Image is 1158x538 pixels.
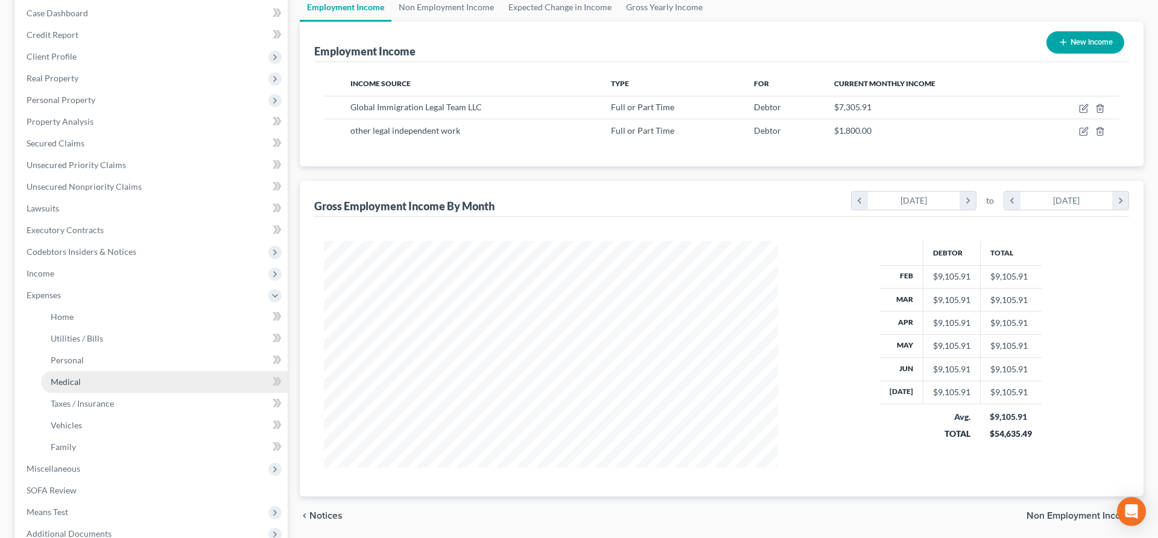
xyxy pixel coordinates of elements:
[17,24,288,46] a: Credit Report
[933,294,970,306] div: $9,105.91
[868,192,960,210] div: [DATE]
[933,340,970,352] div: $9,105.91
[980,334,1042,357] td: $9,105.91
[611,125,674,136] span: Full or Part Time
[17,133,288,154] a: Secured Claims
[923,241,980,265] th: Debtor
[1112,192,1128,210] i: chevron_right
[51,442,76,452] span: Family
[309,511,343,521] span: Notices
[27,225,104,235] span: Executory Contracts
[754,79,769,88] span: For
[880,311,923,334] th: Apr
[41,414,288,436] a: Vehicles
[834,79,935,88] span: Current Monthly Income
[27,268,54,278] span: Income
[41,436,288,458] a: Family
[27,8,88,18] span: Case Dashboard
[1027,511,1134,521] span: Non Employment Income
[27,138,84,148] span: Secured Claims
[980,358,1042,381] td: $9,105.91
[27,160,126,170] span: Unsecured Priority Claims
[1117,497,1146,526] div: Open Intercom Messenger
[17,176,288,198] a: Unsecured Nonpriority Claims
[933,271,970,283] div: $9,105.91
[1027,511,1144,521] button: Non Employment Income chevron_right
[17,111,288,133] a: Property Analysis
[933,317,970,329] div: $9,105.91
[41,371,288,393] a: Medical
[27,246,136,257] span: Codebtors Insiders & Notices
[611,102,674,112] span: Full or Part Time
[852,192,868,210] i: chevron_left
[27,181,142,192] span: Unsecured Nonpriority Claims
[986,195,994,207] span: to
[300,511,309,521] i: chevron_left
[300,511,343,521] button: chevron_left Notices
[990,411,1032,423] div: $9,105.91
[611,79,629,88] span: Type
[27,485,77,495] span: SOFA Review
[51,355,84,365] span: Personal
[17,480,288,501] a: SOFA Review
[27,203,59,213] span: Lawsuits
[41,306,288,328] a: Home
[51,333,103,343] span: Utilities / Bills
[314,199,495,213] div: Gross Employment Income By Month
[41,328,288,349] a: Utilities / Bills
[17,2,288,24] a: Case Dashboard
[980,381,1042,404] td: $9,105.91
[1004,192,1020,210] i: chevron_left
[27,95,95,105] span: Personal Property
[980,241,1042,265] th: Total
[1046,31,1124,54] button: New Income
[27,507,68,517] span: Means Test
[932,411,970,423] div: Avg.
[27,116,93,127] span: Property Analysis
[880,358,923,381] th: Jun
[17,198,288,219] a: Lawsuits
[1020,192,1113,210] div: [DATE]
[990,428,1032,440] div: $54,635.49
[932,428,970,440] div: TOTAL
[51,420,82,430] span: Vehicles
[880,381,923,404] th: [DATE]
[933,363,970,375] div: $9,105.91
[51,398,114,408] span: Taxes / Insurance
[17,219,288,241] a: Executory Contracts
[834,125,872,136] span: $1,800.00
[27,30,78,40] span: Credit Report
[27,51,77,61] span: Client Profile
[834,102,872,112] span: $7,305.91
[933,386,970,398] div: $9,105.91
[41,349,288,371] a: Personal
[880,265,923,288] th: Feb
[980,311,1042,334] td: $9,105.91
[41,393,288,414] a: Taxes / Insurance
[350,102,482,112] span: Global Immigration Legal Team LLC
[960,192,976,210] i: chevron_right
[27,73,78,83] span: Real Property
[17,154,288,176] a: Unsecured Priority Claims
[880,288,923,311] th: Mar
[27,290,61,300] span: Expenses
[880,334,923,357] th: May
[51,377,81,387] span: Medical
[980,288,1042,311] td: $9,105.91
[980,265,1042,288] td: $9,105.91
[314,44,416,58] div: Employment Income
[350,79,411,88] span: Income Source
[350,125,460,136] span: other legal independent work
[51,311,74,322] span: Home
[27,463,80,474] span: Miscellaneous
[754,125,781,136] span: Debtor
[754,102,781,112] span: Debtor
